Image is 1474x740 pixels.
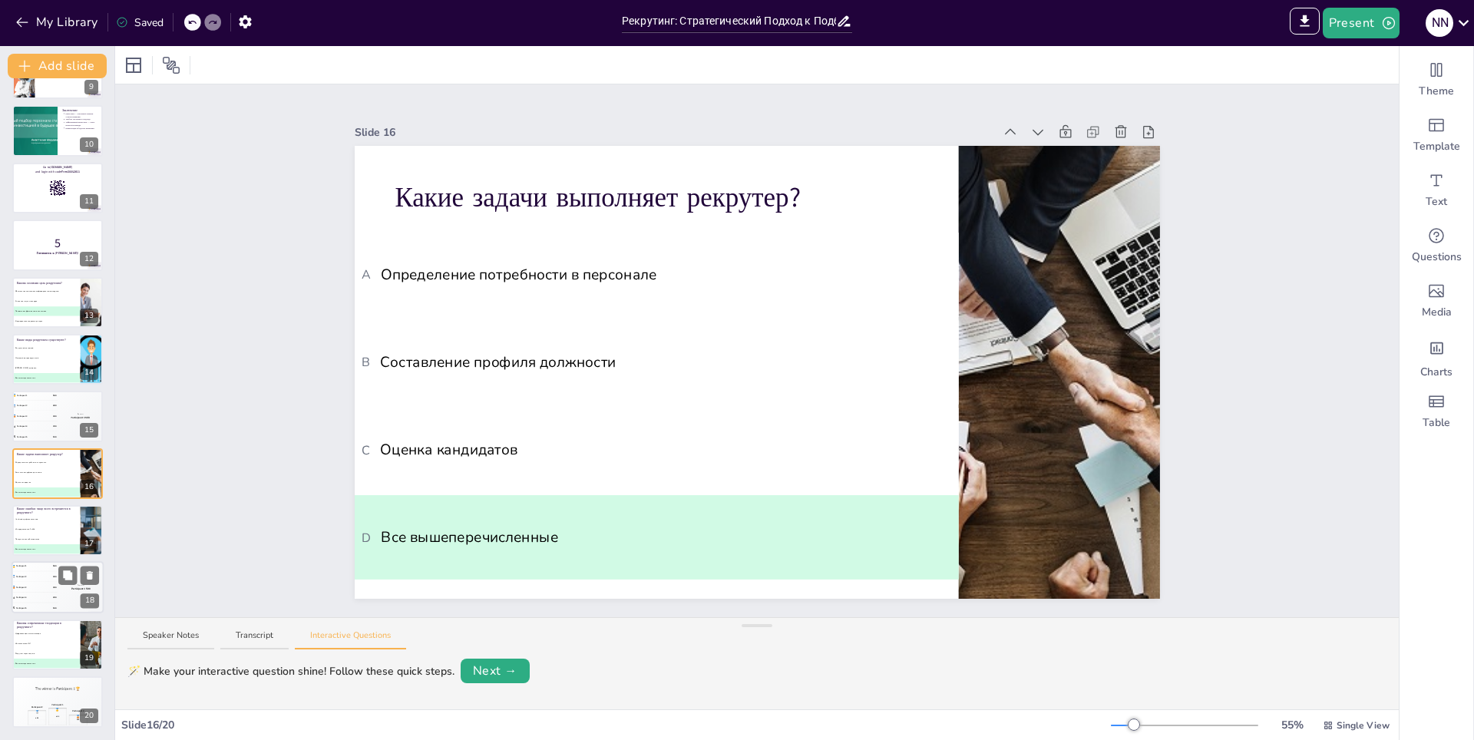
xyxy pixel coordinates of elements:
[1413,139,1460,154] span: Template
[12,619,103,670] div: 19
[13,300,14,302] span: B
[80,137,98,152] div: 10
[12,448,103,499] div: 16
[13,643,80,645] span: Использование ИИ
[121,717,1111,733] div: Slide 16 / 20
[13,491,14,494] span: D
[35,717,38,719] div: 400
[50,165,72,169] strong: [DOMAIN_NAME]
[80,709,98,723] div: 20
[12,676,103,727] div: 20
[80,423,98,438] div: 15
[1290,8,1320,38] span: Export to PowerPoint
[71,416,89,420] div: Participant 1
[13,310,14,312] span: C
[13,394,16,398] span: gold
[12,277,103,328] div: 13
[16,607,27,610] span: Participant 5
[355,124,994,140] div: Slide 16
[1337,719,1390,732] span: Single View
[13,662,14,665] span: D
[81,594,99,609] div: 18
[13,367,80,369] span: [PERSON_NAME] и офлайн
[13,300,80,302] span: Снижение текучести кадров
[13,357,80,359] span: Массовый и индивидуальный
[1400,52,1473,107] div: Change the overall theme
[13,347,14,349] span: A
[12,163,103,213] div: 11
[13,633,80,635] span: Цифровизация и автоматизация
[17,621,76,629] p: Каковы современные тенденции в рекрутинге?
[12,686,103,691] h4: The winner is Participant 1 🏆
[361,528,370,547] span: D
[13,652,14,655] span: C
[13,528,80,530] span: Игнорирование soft skills
[1422,305,1452,320] span: Media
[162,56,180,74] span: Position
[16,565,27,568] span: Participant 1
[13,652,80,655] span: Рекрутинг через соцсети
[51,704,63,706] div: Participant 1
[13,491,80,493] span: Все вышеперечисленные
[13,319,80,322] span: Формирование кадрового резерва
[17,425,28,428] span: Participant 4
[13,471,80,474] span: Составление профиля должности
[12,586,15,590] span: bronze
[58,567,77,585] button: Duplicate Slide
[13,357,14,359] span: B
[361,527,951,549] span: Все вышеперечисленные
[220,629,289,650] button: Transcript
[86,587,90,590] span: 500
[295,629,406,650] button: Interactive Questions
[1323,8,1400,38] button: Present
[1420,365,1453,380] span: Charts
[17,170,98,174] p: and login with code
[13,290,80,292] span: Обеспечение компании квалифицированными кадрами
[13,377,80,379] span: Все вышеперечисленные
[13,367,14,369] span: C
[77,719,80,722] div: 300
[62,107,98,112] p: Заключение
[13,528,14,530] span: B
[13,633,14,635] span: A
[71,414,89,416] div: Top scorer
[13,290,14,292] span: A
[461,659,530,683] button: Next →
[1426,194,1447,210] span: Text
[116,15,164,31] div: Saved
[1400,107,1473,163] div: Add ready made slides
[13,347,80,349] span: Внутренний и внешний
[1274,717,1310,733] div: 55 %
[13,548,80,550] span: Все вышеперечисленные
[76,715,80,718] div: 🥉
[13,435,15,439] div: 5
[80,365,98,380] div: 14
[361,264,951,286] span: Определение потребности в персонале
[1400,163,1473,218] div: Add text boxes
[53,576,57,579] span: 400
[13,320,14,322] span: D
[13,461,80,464] span: Определение потребности в персонале
[71,587,91,591] div: Participant 1
[53,607,57,610] span: 100
[13,519,14,521] span: A
[13,481,14,484] span: C
[65,127,98,130] p: Инвестиция в будущее компании
[80,252,98,266] div: 12
[65,117,98,121] p: Требует системного подхода
[53,586,57,590] span: 300
[53,435,57,438] span: 100
[17,435,28,438] span: Participant 5
[80,194,98,209] div: 11
[12,105,103,156] div: 10
[1400,273,1473,329] div: Add images, graphics, shapes or video
[17,235,98,252] p: 5
[361,266,369,284] span: A
[12,391,103,441] div: 15
[17,338,76,342] p: Какие виды рекрутинга существуют?
[12,575,15,579] span: silver
[12,562,104,614] div: 18
[16,596,27,600] span: Participant 4
[13,548,14,550] span: D
[13,425,15,428] div: 4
